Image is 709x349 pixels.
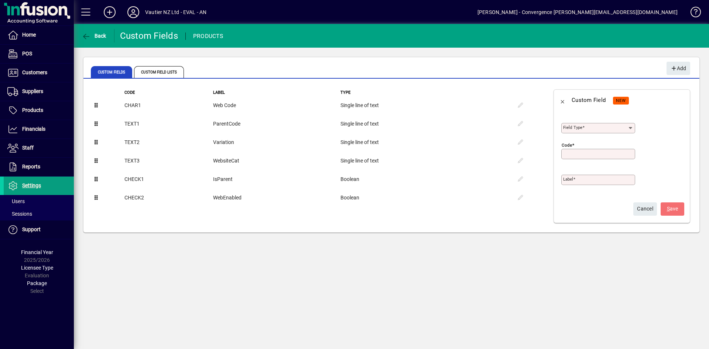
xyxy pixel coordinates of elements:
[340,96,511,115] td: Single line of text
[563,177,573,182] mat-label: Label
[27,280,47,286] span: Package
[82,33,106,39] span: Back
[637,203,653,215] span: Cancel
[213,152,340,170] td: WebsiteCat
[340,133,511,152] td: Single line of text
[213,89,340,96] th: Label
[22,32,36,38] span: Home
[22,164,40,170] span: Reports
[124,189,213,207] td: CHECK2
[21,265,53,271] span: Licensee Type
[563,125,582,130] mat-label: Field type
[340,89,511,96] th: Type
[121,6,145,19] button: Profile
[22,69,47,75] span: Customers
[667,62,690,75] button: Add
[4,45,74,63] a: POS
[213,170,340,189] td: IsParent
[80,29,108,42] button: Back
[74,29,114,42] app-page-header-button: Back
[98,6,121,19] button: Add
[562,143,572,148] mat-label: Code
[4,195,74,208] a: Users
[213,133,340,152] td: Variation
[124,89,213,96] th: Code
[21,249,53,255] span: Financial Year
[124,115,213,133] td: TEXT1
[134,66,184,78] span: Custom Field Lists
[4,220,74,239] a: Support
[661,202,684,216] button: Save
[22,51,32,57] span: POS
[213,115,340,133] td: ParentCode
[4,158,74,176] a: Reports
[124,96,213,115] td: CHAR1
[633,202,657,216] button: Cancel
[667,206,670,212] span: S
[7,211,32,217] span: Sessions
[4,120,74,138] a: Financials
[667,203,678,215] span: ave
[22,182,41,188] span: Settings
[4,64,74,82] a: Customers
[213,189,340,207] td: WebEnabled
[554,91,572,109] button: Back
[124,152,213,170] td: TEXT3
[22,126,45,132] span: Financials
[193,30,223,42] div: PRODUCTS
[670,62,686,75] span: Add
[4,101,74,120] a: Products
[22,88,43,94] span: Suppliers
[4,82,74,101] a: Suppliers
[213,96,340,115] td: Web Code
[4,208,74,220] a: Sessions
[145,6,207,18] div: Vautier NZ Ltd - EVAL - AN
[340,189,511,207] td: Boolean
[616,98,626,103] span: NEW
[4,139,74,157] a: Staff
[685,1,700,25] a: Knowledge Base
[340,170,511,189] td: Boolean
[124,170,213,189] td: CHECK1
[477,6,678,18] div: [PERSON_NAME] - Convergence [PERSON_NAME][EMAIL_ADDRESS][DOMAIN_NAME]
[91,66,132,78] span: Custom Fields
[22,145,34,151] span: Staff
[572,94,606,106] div: Custom Field
[7,198,25,204] span: Users
[124,133,213,152] td: TEXT2
[340,152,511,170] td: Single line of text
[120,30,178,42] div: Custom Fields
[4,26,74,44] a: Home
[340,115,511,133] td: Single line of text
[22,226,41,232] span: Support
[22,107,43,113] span: Products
